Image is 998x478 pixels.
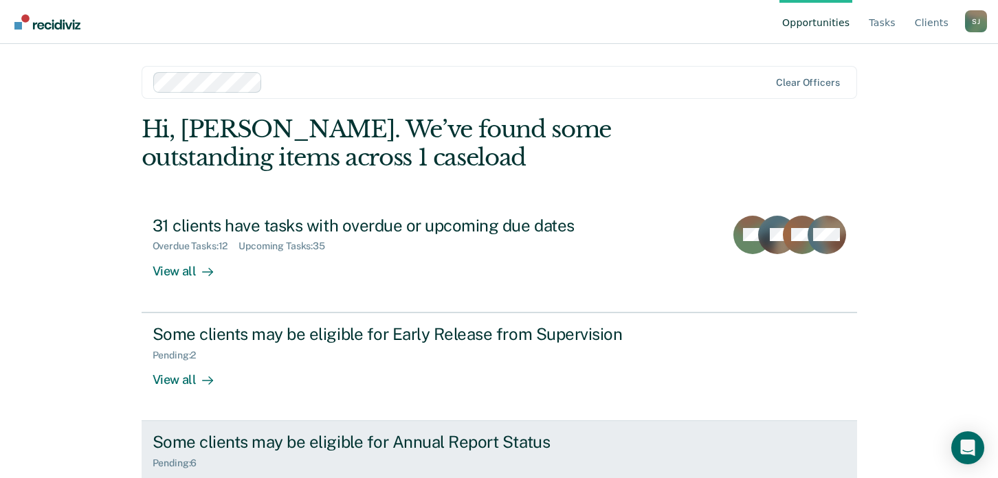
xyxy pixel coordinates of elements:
div: Upcoming Tasks : 35 [239,240,336,252]
div: Open Intercom Messenger [951,431,984,464]
img: Recidiviz [14,14,80,30]
div: S J [965,10,987,32]
div: 31 clients have tasks with overdue or upcoming due dates [153,216,635,236]
div: View all [153,252,230,279]
div: Hi, [PERSON_NAME]. We’ve found some outstanding items across 1 caseload [142,115,714,172]
div: Some clients may be eligible for Annual Report Status [153,432,635,452]
div: Overdue Tasks : 12 [153,240,239,252]
div: Some clients may be eligible for Early Release from Supervision [153,324,635,344]
div: View all [153,361,230,387]
a: Some clients may be eligible for Early Release from SupervisionPending:2View all [142,312,857,421]
div: Pending : 2 [153,350,208,361]
button: Profile dropdown button [965,10,987,32]
div: Clear officers [776,77,839,89]
a: 31 clients have tasks with overdue or upcoming due datesOverdue Tasks:12Upcoming Tasks:35View all [142,205,857,312]
div: Pending : 6 [153,457,208,469]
